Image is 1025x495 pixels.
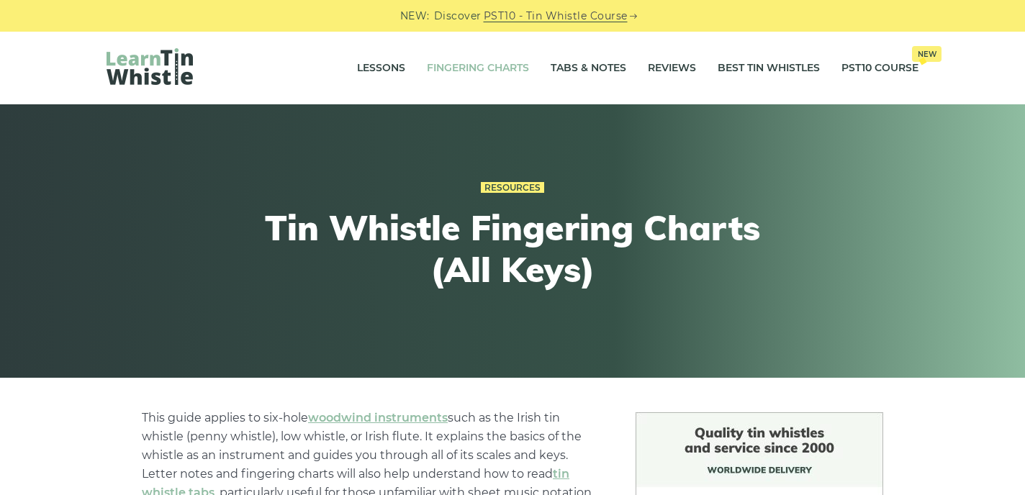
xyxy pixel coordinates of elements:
[648,50,696,86] a: Reviews
[427,50,529,86] a: Fingering Charts
[481,182,544,194] a: Resources
[912,46,942,62] span: New
[308,411,448,424] a: woodwind instruments
[248,207,777,290] h1: Tin Whistle Fingering Charts (All Keys)
[107,48,193,85] img: LearnTinWhistle.com
[357,50,405,86] a: Lessons
[841,50,918,86] a: PST10 CourseNew
[551,50,626,86] a: Tabs & Notes
[718,50,820,86] a: Best Tin Whistles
